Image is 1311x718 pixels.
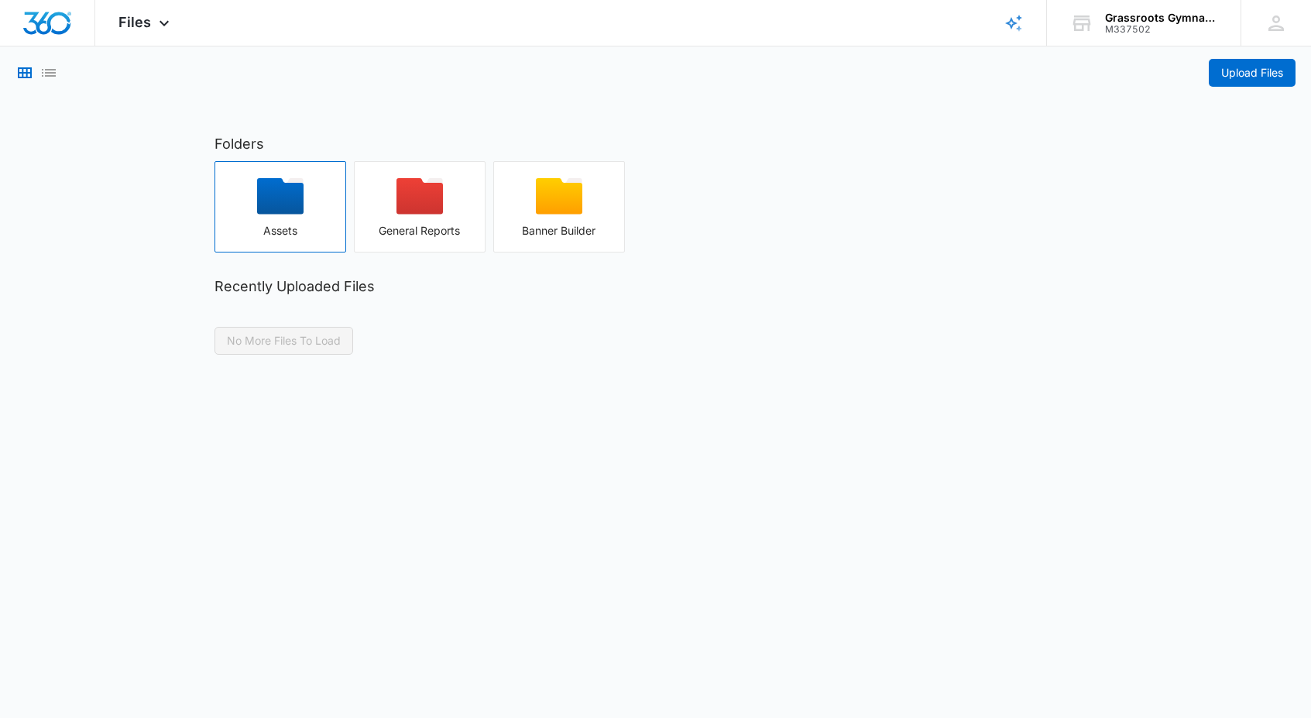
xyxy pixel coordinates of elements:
div: Banner Builder [494,225,624,237]
h2: Recently Uploaded Files [214,276,1097,297]
div: account id [1105,24,1218,35]
button: Banner Builder [493,161,625,253]
div: General Reports [355,225,485,237]
div: account name [1105,12,1218,24]
button: General Reports [354,161,486,253]
span: Files [118,14,151,30]
h2: Folders [214,133,1097,154]
div: Assets [215,225,345,237]
button: Upload Files [1209,59,1296,87]
button: Assets [214,161,346,253]
button: List View [39,64,58,82]
span: Upload Files [1221,64,1283,81]
button: No More Files To Load [214,327,353,355]
button: Grid View [15,64,34,82]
